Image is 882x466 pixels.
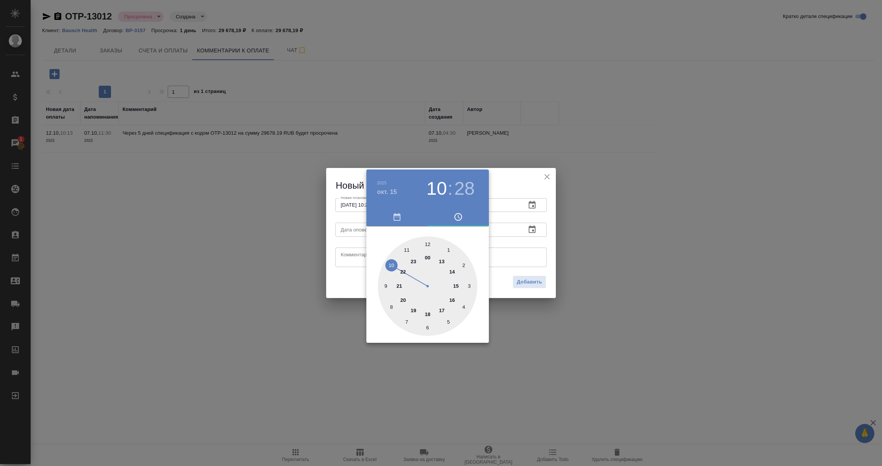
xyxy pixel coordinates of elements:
[454,178,475,199] button: 28
[426,178,447,199] button: 10
[448,178,452,199] h3: :
[377,181,387,185] button: 2025
[377,187,397,197] button: окт. 15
